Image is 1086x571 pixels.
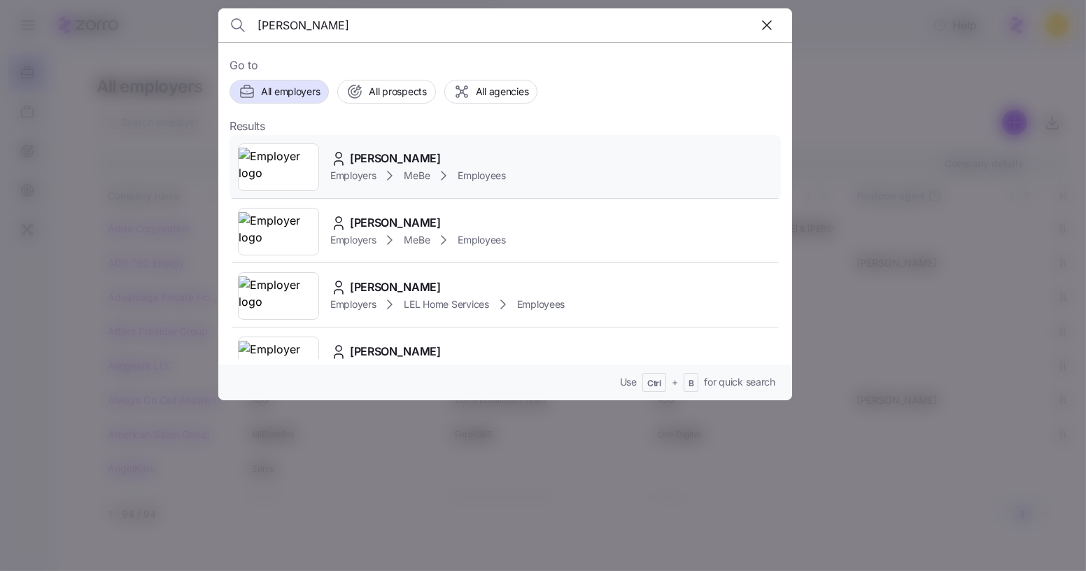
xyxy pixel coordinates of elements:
[239,148,318,187] img: Employer logo
[350,343,441,360] span: [PERSON_NAME]
[704,375,775,389] span: for quick search
[330,297,376,311] span: Employers
[239,212,318,251] img: Employer logo
[458,169,505,183] span: Employees
[230,57,781,74] span: Go to
[350,279,441,296] span: [PERSON_NAME]
[476,85,529,99] span: All agencies
[230,80,329,104] button: All employers
[369,85,426,99] span: All prospects
[404,297,488,311] span: LEL Home Services
[261,85,320,99] span: All employers
[330,169,376,183] span: Employers
[337,80,435,104] button: All prospects
[350,214,441,232] span: [PERSON_NAME]
[350,150,441,167] span: [PERSON_NAME]
[404,169,430,183] span: MeBe
[444,80,538,104] button: All agencies
[230,118,265,135] span: Results
[404,233,430,247] span: MeBe
[330,233,376,247] span: Employers
[458,233,505,247] span: Employees
[647,378,661,390] span: Ctrl
[689,378,694,390] span: B
[517,297,565,311] span: Employees
[672,375,678,389] span: +
[239,341,318,380] img: Employer logo
[239,276,318,316] img: Employer logo
[620,375,637,389] span: Use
